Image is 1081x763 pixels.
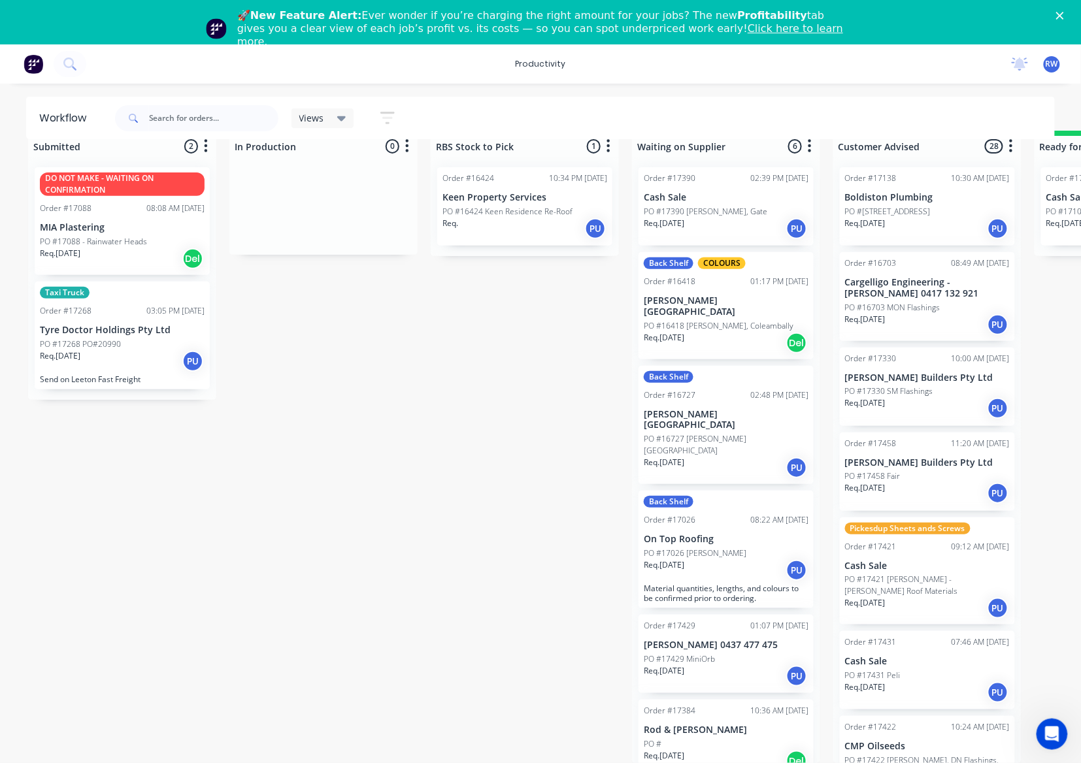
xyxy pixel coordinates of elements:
div: Order #16424 [442,172,494,184]
div: 09:12 AM [DATE] [952,541,1010,553]
p: PO #17268 PO#20990 [40,338,121,350]
p: Req. [DATE] [644,750,684,762]
p: Boldiston Plumbing [845,192,1010,203]
div: DO NOT MAKE - WAITING ON CONFIRMATION [40,172,205,196]
p: Keen Property Services [442,192,607,203]
span: RW [1046,58,1058,70]
div: PU [786,666,807,687]
div: Order #17268 [40,305,91,317]
div: PU [988,682,1008,703]
div: Pickesdup Sheets ands Screws [845,523,971,534]
p: PO #17429 MiniOrb [644,653,715,665]
p: [PERSON_NAME] 0437 477 475 [644,640,808,651]
iframe: Intercom live chat [1037,719,1068,750]
div: PU [988,314,1008,335]
div: Order #17429 [644,620,695,632]
div: Order #16418 [644,276,695,287]
div: 02:39 PM [DATE] [750,172,808,184]
div: 11:20 AM [DATE] [952,438,1010,449]
div: Close [1056,12,1069,20]
div: 03:05 PM [DATE] [146,305,205,317]
p: PO # [644,738,661,750]
p: Cash Sale [845,656,1010,667]
p: Req. [DATE] [644,665,684,677]
input: Search for orders... [149,105,278,131]
div: 07:46 AM [DATE] [952,636,1010,648]
div: Order #17026 [644,514,695,526]
p: Req. [DATE] [845,314,886,325]
p: Req. [DATE] [40,248,80,259]
p: Req. [DATE] [644,332,684,344]
p: PO #16424 Keen Residence Re-Roof [442,206,573,218]
div: Del [182,248,203,269]
div: Taxi TruckOrder #1726803:05 PM [DATE]Tyre Doctor Holdings Pty LtdPO #17268 PO#20990Req.[DATE]PUSe... [35,282,210,389]
div: Order #1733010:00 AM [DATE][PERSON_NAME] Builders Pty LtdPO #17330 SM FlashingsReq.[DATE]PU [840,348,1015,426]
div: PU [786,560,807,581]
p: Tyre Doctor Holdings Pty Ltd [40,325,205,336]
p: Req. [DATE] [40,350,80,362]
p: PO #17458 Fair [845,470,901,482]
b: Profitability [737,9,807,22]
div: Order #17330 [845,353,897,365]
div: Order #17384 [644,705,695,717]
img: Factory [24,54,43,74]
p: Cargelligo Engineering - [PERSON_NAME] 0417 132 921 [845,277,1010,299]
div: Del [786,333,807,353]
p: PO #16727 [PERSON_NAME][GEOGRAPHIC_DATA] [644,433,808,457]
div: Workflow [39,110,93,126]
p: PO #17330 SM Flashings [845,385,933,397]
p: Req. [DATE] [644,559,684,571]
div: 10:00 AM [DATE] [952,353,1010,365]
span: Views [299,111,324,125]
p: PO #16703 MON Flashings [845,302,940,314]
div: Back ShelfCOLOURSOrder #1641801:17 PM [DATE][PERSON_NAME][GEOGRAPHIC_DATA]PO #16418 [PERSON_NAME]... [639,252,814,359]
div: Order #17421 [845,541,897,553]
div: 🚀 Ever wonder if you’re charging the right amount for your jobs? The new tab gives you a clear vi... [237,9,854,48]
p: Cash Sale [644,192,808,203]
div: Pickesdup Sheets ands ScrewsOrder #1742109:12 AM [DATE]Cash SalePO #17421 [PERSON_NAME] - [PERSON... [840,517,1015,625]
div: PU [585,218,606,239]
p: Req. [DATE] [845,597,886,609]
div: Order #1670308:49 AM [DATE]Cargelligo Engineering - [PERSON_NAME] 0417 132 921PO #16703 MON Flash... [840,252,1015,341]
div: 01:17 PM [DATE] [750,276,808,287]
div: DO NOT MAKE - WAITING ON CONFIRMATIONOrder #1708808:08 AM [DATE]MIA PlasteringPO #17088 - Rainwat... [35,167,210,275]
p: Cash Sale [845,560,1010,572]
div: Order #1739002:39 PM [DATE]Cash SalePO #17390 [PERSON_NAME], GateReq.[DATE]PU [639,167,814,246]
div: Back ShelfOrder #1672702:48 PM [DATE][PERSON_NAME][GEOGRAPHIC_DATA]PO #16727 [PERSON_NAME][GEOGRA... [639,366,814,485]
div: Order #17431 [845,636,897,648]
div: PU [786,457,807,478]
div: PU [988,483,1008,504]
p: MIA Plastering [40,222,205,233]
p: [PERSON_NAME] Builders Pty Ltd [845,372,1010,383]
div: Order #1742901:07 PM [DATE][PERSON_NAME] 0437 477 475PO #17429 MiniOrbReq.[DATE]PU [639,615,814,693]
div: Order #1642410:34 PM [DATE]Keen Property ServicesPO #16424 Keen Residence Re-RoofReq.PU [437,167,612,246]
div: Back Shelf [644,257,693,269]
div: 08:22 AM [DATE] [750,514,808,526]
div: 10:30 AM [DATE] [952,172,1010,184]
p: CMP Oilseeds [845,741,1010,752]
div: Order #17088 [40,203,91,214]
div: Order #17138 [845,172,897,184]
img: Profile image for Team [206,18,227,39]
p: Req. [DATE] [845,218,886,229]
div: PU [786,218,807,239]
div: Order #16703 [845,257,897,269]
div: Order #1745811:20 AM [DATE][PERSON_NAME] Builders Pty LtdPO #17458 FairReq.[DATE]PU [840,432,1015,511]
div: Order #17390 [644,172,695,184]
p: PO #16418 [PERSON_NAME], Coleambally [644,320,793,332]
div: 10:34 PM [DATE] [549,172,607,184]
div: COLOURS [698,257,746,269]
p: Req. [DATE] [644,218,684,229]
div: Order #17458 [845,438,897,449]
p: On Top Roofing [644,534,808,545]
div: Back Shelf [644,371,693,383]
div: Order #16727 [644,389,695,401]
a: Click here to learn more. [237,22,843,48]
p: Material quantities, lengths, and colours to be confirmed prior to ordering. [644,583,808,603]
p: Rod & [PERSON_NAME] [644,724,808,736]
p: Send on Leeton Fast Freight [40,374,205,384]
p: Req. [DATE] [644,457,684,468]
div: Order #1713810:30 AM [DATE]Boldiston PlumbingPO #[STREET_ADDRESS]Req.[DATE]PU [840,167,1015,246]
p: PO #17421 [PERSON_NAME] - [PERSON_NAME] Roof Materials [845,574,1010,597]
p: [PERSON_NAME] Builders Pty Ltd [845,457,1010,468]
